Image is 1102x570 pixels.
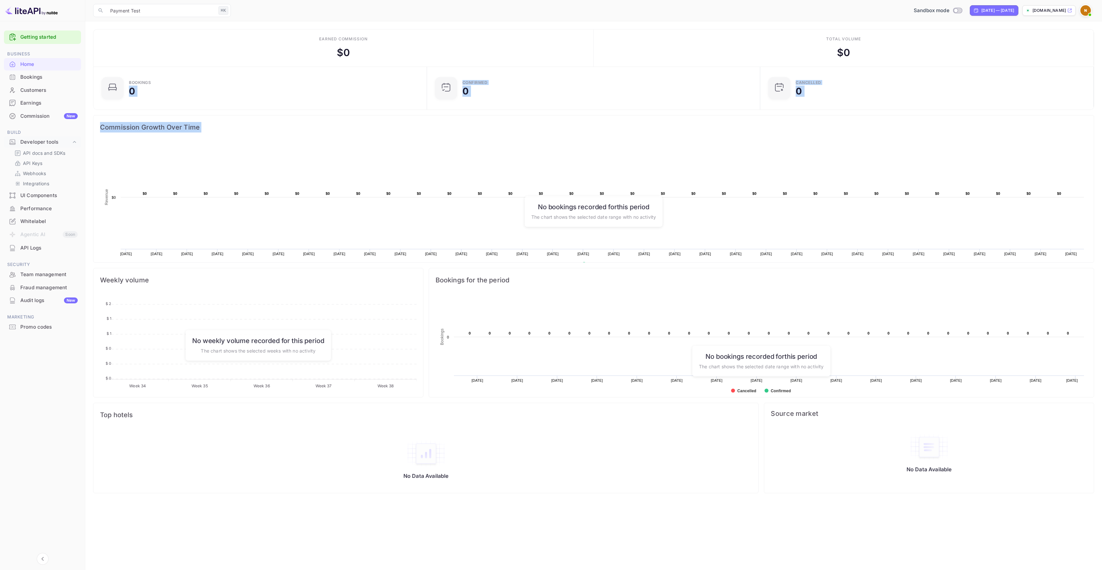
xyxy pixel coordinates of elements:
div: Total volume [826,36,861,42]
span: Build [4,129,81,136]
text: 0 [927,331,929,335]
text: [DATE] [1030,378,1041,382]
text: [DATE] [870,378,882,382]
text: 0 [688,331,690,335]
a: API Keys [14,160,76,167]
text: [DATE] [730,252,742,256]
text: $0 [935,192,939,195]
text: Cancelled [737,389,756,393]
div: CommissionNew [4,110,81,123]
text: 0 [648,331,650,335]
div: Fraud management [4,281,81,294]
div: API Logs [20,244,78,252]
text: 0 [1007,331,1009,335]
text: $0 [630,192,635,195]
div: Team management [20,271,78,278]
text: [DATE] [790,378,802,382]
text: $0 [265,192,269,195]
text: [DATE] [910,378,922,382]
div: Developer tools [4,136,81,148]
a: Webhooks [14,170,76,177]
text: 0 [628,331,630,335]
div: Home [20,61,78,68]
text: $0 [722,192,726,195]
text: [DATE] [511,378,523,382]
div: Audit logsNew [4,294,81,307]
text: 0 [907,331,909,335]
text: $0 [1057,192,1061,195]
text: [DATE] [631,378,643,382]
text: $0 [996,192,1000,195]
tspan: $ 0 [106,346,111,351]
text: $0 [478,192,482,195]
div: Developer tools [20,138,71,146]
div: $ 0 [337,45,350,60]
div: Earned commission [319,36,368,42]
text: $0 [813,192,818,195]
text: [DATE] [517,252,528,256]
div: Performance [4,202,81,215]
a: Audit logsNew [4,294,81,306]
text: [DATE] [303,252,315,256]
div: Promo codes [4,321,81,334]
text: [DATE] [395,252,406,256]
text: [DATE] [990,378,1002,382]
text: 0 [1067,331,1069,335]
a: Earnings [4,97,81,109]
a: UI Components [4,189,81,201]
a: CommissionNew [4,110,81,122]
text: [DATE] [821,252,833,256]
div: Customers [4,84,81,97]
text: [DATE] [364,252,376,256]
text: Revenue [588,262,605,267]
text: 0 [728,331,730,335]
text: [DATE] [639,252,650,256]
text: $0 [173,192,177,195]
text: 0 [668,331,670,335]
text: [DATE] [791,252,803,256]
span: Weekly volume [100,275,417,285]
a: API Logs [4,242,81,254]
p: The chart shows the selected date range with no activity [699,363,824,370]
div: $ 0 [837,45,850,60]
text: [DATE] [882,252,894,256]
text: [DATE] [699,252,711,256]
div: Fraud management [20,284,78,292]
text: $0 [691,192,696,195]
text: [DATE] [608,252,620,256]
tspan: $ 0 [106,361,111,366]
div: Webhooks [12,169,78,178]
text: [DATE] [943,252,955,256]
text: 0 [588,331,590,335]
div: Whitelabel [20,218,78,225]
text: 0 [1027,331,1029,335]
div: Bookings [129,81,151,85]
text: $0 [386,192,391,195]
text: [DATE] [151,252,162,256]
div: Bookings [20,73,78,81]
img: empty-state-table.svg [909,433,949,461]
tspan: Week 38 [378,383,394,388]
text: Confirmed [771,389,791,393]
div: Earnings [20,99,78,107]
text: 0 [447,335,449,339]
tspan: Week 37 [316,383,332,388]
div: [DATE] — [DATE] [981,8,1014,13]
div: Home [4,58,81,71]
text: 0 [748,331,750,335]
text: $0 [844,192,848,195]
text: [DATE] [974,252,986,256]
a: Getting started [20,33,78,41]
div: Performance [20,205,78,213]
tspan: $ 1 [107,316,111,321]
tspan: Week 36 [254,383,270,388]
a: Bookings [4,71,81,83]
text: $0 [569,192,574,195]
tspan: $ 1 [107,331,111,336]
text: [DATE] [1004,252,1016,256]
div: Confirmed [462,81,488,85]
p: The chart shows the selected weeks with no activity [192,347,324,354]
input: Search (e.g. bookings, documentation) [106,4,216,17]
text: 0 [568,331,570,335]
